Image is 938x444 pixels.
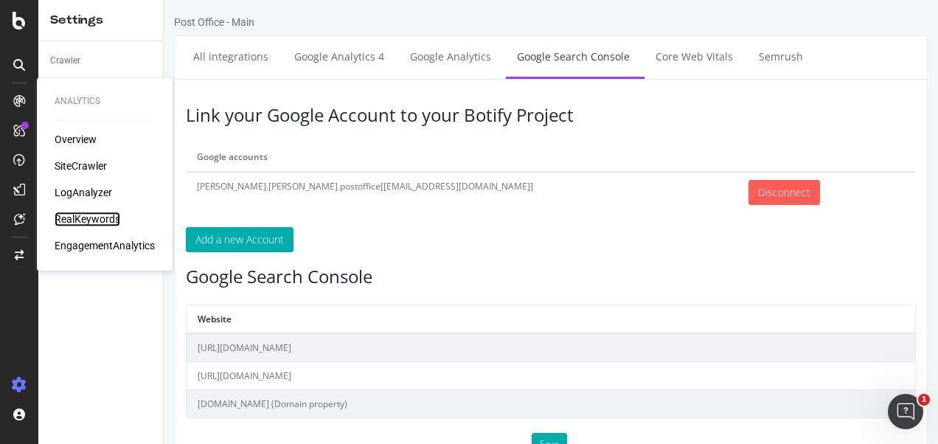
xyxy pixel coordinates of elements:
[10,15,91,30] div: Post Office - Main
[50,12,151,29] div: Settings
[55,95,155,108] div: Analytics
[235,36,338,77] a: Google Analytics
[23,333,751,362] td: [URL][DOMAIN_NAME]
[918,394,930,406] span: 1
[23,362,751,390] td: [URL][DOMAIN_NAME]
[23,390,751,418] td: [DOMAIN_NAME] (Domain property)
[55,159,107,173] a: SiteCrawler
[584,36,650,77] a: Semrush
[18,36,116,77] a: All integrations
[22,172,574,212] td: [PERSON_NAME].[PERSON_NAME].postoffice[[EMAIL_ADDRESS][DOMAIN_NAME]]
[22,143,574,171] th: Google accounts
[888,394,923,429] iframe: Intercom live chat
[55,238,155,253] a: EngagementAnalytics
[55,132,97,147] a: Overview
[55,185,112,200] a: LogAnalyzer
[50,53,80,69] div: Crawler
[50,74,153,90] a: Keywords
[342,36,477,77] a: Google Search Console
[22,105,752,125] h3: Link your Google Account to your Botify Project
[23,305,751,333] th: Website
[55,212,120,226] a: RealKeywords
[22,227,130,252] button: Add a new Account
[585,180,656,205] input: Disconnect
[481,36,580,77] a: Core Web Vitals
[50,74,89,90] div: Keywords
[119,36,232,77] a: Google Analytics 4
[50,53,153,69] a: Crawler
[22,267,752,286] h3: Google Search Console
